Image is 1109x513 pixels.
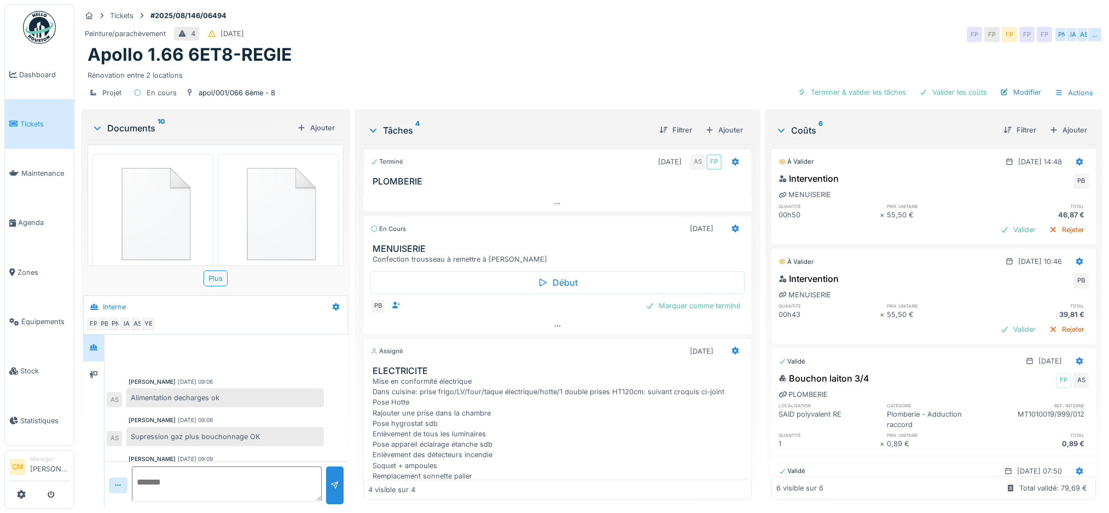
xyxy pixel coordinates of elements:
div: Projet [102,88,121,98]
div: [DATE] [658,157,682,167]
div: Valider [996,322,1040,337]
div: Intervention [779,172,839,185]
div: Début [370,271,745,294]
div: En cours [370,224,406,234]
span: Agenda [18,217,69,228]
div: FP [967,27,982,42]
div: Peinture/parachèvement [85,28,166,39]
div: × [880,210,887,220]
div: SAID polyvalent RE [779,409,880,430]
img: 84750757-fdcc6f00-afbb-11ea-908a-1074b026b06b.png [220,157,336,267]
div: FP [1037,27,1052,42]
div: 1 [779,439,880,449]
h3: PLOMBERIE [373,176,747,187]
div: 00h50 [779,210,880,220]
div: En cours [147,88,177,98]
h3: ELECTRICITE [373,366,747,376]
h3: MENUISERIE [373,244,747,254]
li: [PERSON_NAME] [30,455,69,479]
div: Ajouter [293,120,339,135]
div: FP [1019,27,1035,42]
div: Intervention [779,272,839,285]
div: Assigné [370,347,403,356]
div: Valider [996,222,1040,237]
div: Manager [30,455,69,463]
div: AS [690,154,705,170]
h6: quantité [779,431,880,439]
h6: total [988,203,1089,210]
div: Terminé [370,157,403,166]
div: [DATE] [690,346,713,356]
span: Stock [20,366,69,376]
div: IA [119,316,134,332]
div: Interne [103,302,126,312]
img: 84750757-fdcc6f00-afbb-11ea-908a-1074b026b06b.png [95,157,211,267]
h6: prix unitaire [887,431,988,439]
div: PN [1054,27,1070,42]
div: Validé [779,357,805,366]
h6: catégorie [887,402,988,409]
div: 6 visible sur 6 [776,483,823,493]
div: Validé [779,466,805,476]
div: Rénovation entre 2 locations [88,66,1096,80]
div: PN [108,316,123,332]
div: PLOMBERIE [779,389,828,400]
div: 46,87 € [988,210,1089,220]
div: Modifier [996,85,1046,100]
div: AS [130,316,145,332]
a: Statistiques [5,396,74,445]
span: Dashboard [19,70,69,80]
div: Filtrer [655,123,696,137]
div: Rejeter [1044,322,1089,337]
div: 0,89 € [988,439,1089,449]
div: Plus [204,270,228,286]
div: MT1010019/999/012 [988,409,1089,430]
div: Tâches [368,124,651,137]
div: [DATE] 14:48 [1018,157,1062,167]
div: Coûts [776,124,995,137]
div: apol/001/066 6ème - 8 [199,88,275,98]
h6: total [988,302,1089,309]
div: Rejeter [1044,222,1089,237]
h6: localisation [779,402,880,409]
a: Dashboard [5,50,74,99]
div: MENUISERIE [779,290,831,300]
div: FP [86,316,101,332]
div: Bouchon laiton 3/4 [779,372,869,385]
div: Terminer & valider les tâches [793,85,910,100]
a: Tickets [5,99,74,148]
div: PB [1073,174,1089,189]
div: Valider les coûts [915,85,991,100]
h1: Apollo 1.66 6ET8-REGIE [88,44,292,65]
span: Tickets [20,119,69,129]
div: FP [706,154,722,170]
div: [DATE] [690,223,713,234]
li: CM [9,459,26,475]
div: FP [984,27,1000,42]
div: 4 visible sur 4 [368,485,415,495]
div: [PERSON_NAME] [129,455,176,463]
div: [PERSON_NAME] [129,378,176,386]
sup: 4 [415,124,420,137]
div: AS [1076,27,1091,42]
h6: quantité [779,302,880,309]
div: × [880,439,887,449]
div: 55,50 € [887,210,988,220]
div: MENUISERIE [779,189,831,200]
div: FP [1002,27,1017,42]
div: … [1087,27,1102,42]
div: Marquer comme terminé [641,298,745,313]
div: Filtrer [999,123,1041,137]
div: PB [97,316,112,332]
h6: prix unitaire [887,302,988,309]
a: CM Manager[PERSON_NAME] [9,455,69,481]
div: Actions [1050,85,1098,101]
div: [DATE] 09:09 [178,455,213,463]
span: Statistiques [20,416,69,426]
div: AS [107,392,122,407]
div: AS [1073,373,1089,388]
div: À valider [779,157,814,166]
div: [DATE] [220,28,244,39]
div: [PERSON_NAME] [129,416,176,424]
span: Maintenance [21,168,69,178]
